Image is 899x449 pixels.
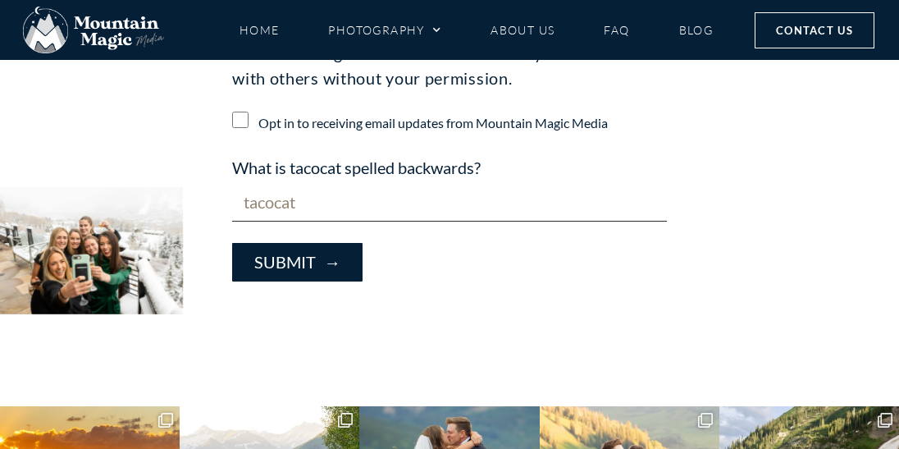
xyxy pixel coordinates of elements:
[316,252,340,272] span: →
[338,413,353,428] svg: Clone
[254,253,340,272] span: Submit
[240,16,280,44] a: Home
[755,12,874,48] a: Contact Us
[23,7,164,54] img: Mountain Magic Media photography logo Crested Butte Photographer
[258,115,608,131] label: Opt in to receiving email updates from Mountain Magic Media
[232,183,667,222] input: Prove to us you’re not a robot.
[491,16,554,44] a: About Us
[604,16,629,44] a: FAQ
[232,155,481,183] label: What is tacocat spelled backwards?
[240,16,714,44] nav: Menu
[328,16,441,44] a: Photography
[878,413,892,428] svg: Clone
[776,21,853,39] span: Contact Us
[679,16,714,44] a: Blog
[698,413,713,428] svg: Clone
[158,413,173,428] svg: Clone
[232,243,363,282] button: Submit→
[224,41,675,90] div: Mountain Magic Media will never share your information with others without your permission.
